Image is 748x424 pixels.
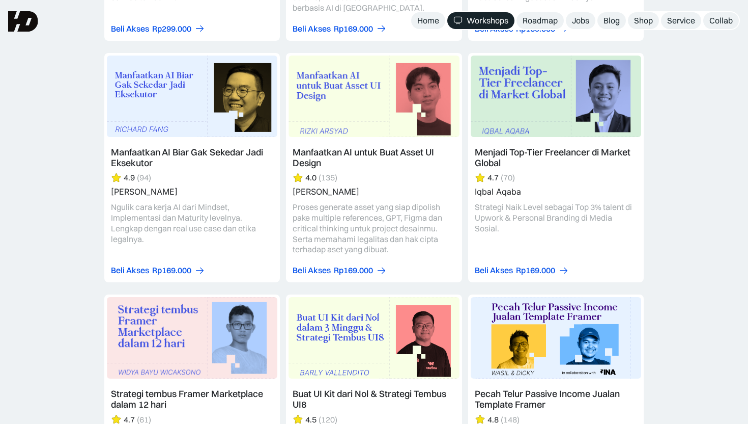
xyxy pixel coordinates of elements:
[334,23,373,34] div: Rp169.000
[111,265,149,276] div: Beli Akses
[417,15,439,26] div: Home
[566,12,595,29] a: Jobs
[516,265,555,276] div: Rp169.000
[634,15,653,26] div: Shop
[667,15,695,26] div: Service
[475,265,569,276] a: Beli AksesRp169.000
[516,12,564,29] a: Roadmap
[447,12,514,29] a: Workshops
[111,23,205,34] a: Beli AksesRp299.000
[603,15,620,26] div: Blog
[661,12,701,29] a: Service
[293,265,331,276] div: Beli Akses
[293,265,387,276] a: Beli AksesRp169.000
[152,265,191,276] div: Rp169.000
[523,15,558,26] div: Roadmap
[334,265,373,276] div: Rp169.000
[111,265,205,276] a: Beli AksesRp169.000
[293,23,331,34] div: Beli Akses
[703,12,739,29] a: Collab
[111,23,149,34] div: Beli Akses
[572,15,589,26] div: Jobs
[709,15,733,26] div: Collab
[597,12,626,29] a: Blog
[475,265,513,276] div: Beli Akses
[628,12,659,29] a: Shop
[411,12,445,29] a: Home
[152,23,191,34] div: Rp299.000
[467,15,508,26] div: Workshops
[293,23,387,34] a: Beli AksesRp169.000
